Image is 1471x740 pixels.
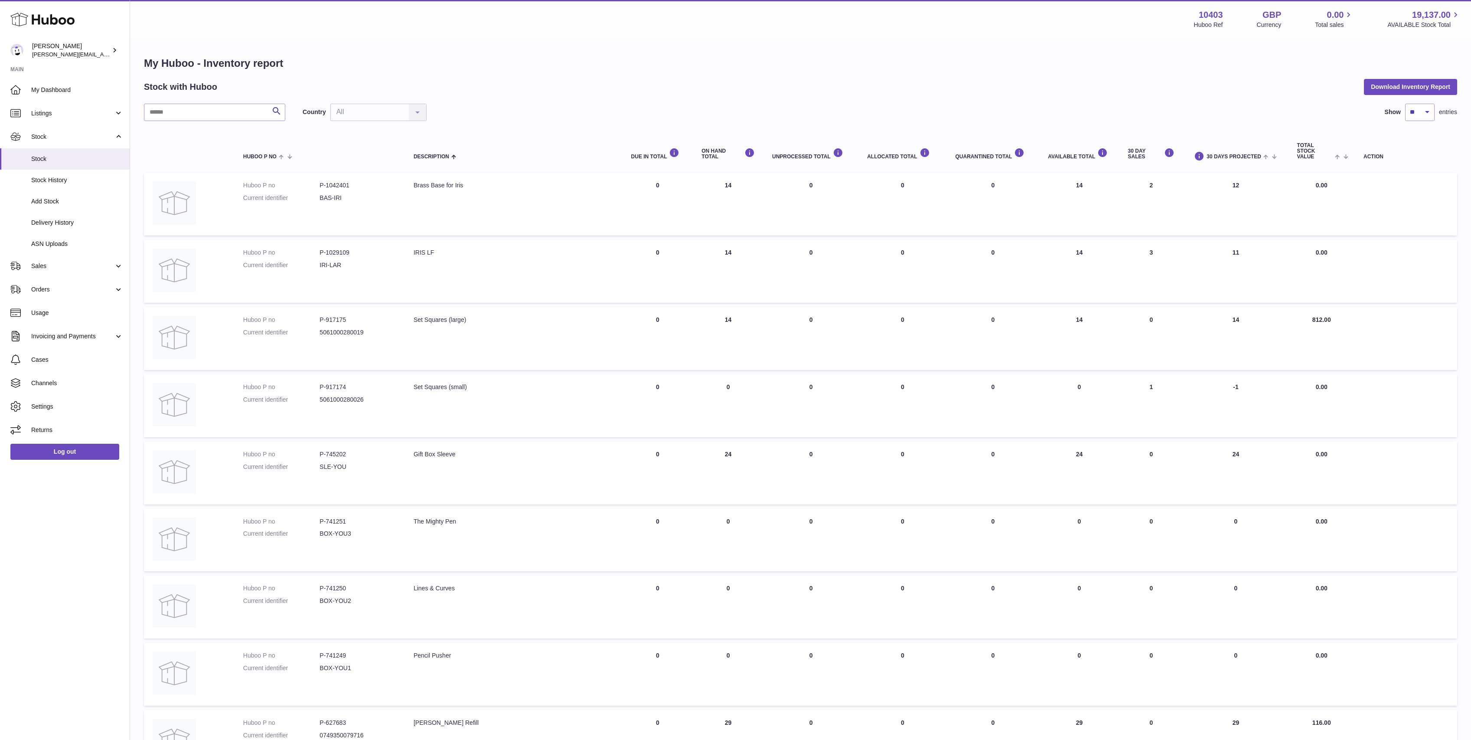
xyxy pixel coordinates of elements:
[1119,643,1184,706] td: 0
[1257,21,1282,29] div: Currency
[31,426,123,434] span: Returns
[763,307,858,370] td: 0
[763,173,858,236] td: 0
[32,42,110,59] div: [PERSON_NAME]
[623,509,693,572] td: 0
[243,194,320,202] dt: Current identifier
[243,584,320,593] dt: Huboo P no
[153,383,196,426] img: product image
[1316,383,1327,390] span: 0.00
[763,509,858,572] td: 0
[31,403,123,411] span: Settings
[1387,21,1461,29] span: AVAILABLE Stock Total
[1183,240,1288,303] td: 11
[414,450,614,458] div: Gift Box Sleeve
[320,584,396,593] dd: P-741250
[693,240,763,303] td: 14
[992,383,995,390] span: 0
[1119,509,1184,572] td: 0
[1312,719,1331,726] span: 116.00
[956,148,1031,160] div: QUARANTINED Total
[243,154,277,160] span: Huboo P no
[992,518,995,525] span: 0
[153,316,196,359] img: product image
[414,383,614,391] div: Set Squares (small)
[1207,154,1261,160] span: 30 DAYS PROJECTED
[693,442,763,504] td: 24
[31,219,123,227] span: Delivery History
[623,374,693,437] td: 0
[1363,154,1448,160] div: Action
[772,148,850,160] div: UNPROCESSED Total
[1039,307,1119,370] td: 14
[414,584,614,593] div: Lines & Curves
[631,148,685,160] div: DUE IN TOTAL
[1439,108,1457,116] span: entries
[243,450,320,458] dt: Huboo P no
[320,530,396,538] dd: BOX-YOU3
[1039,643,1119,706] td: 0
[1387,9,1461,29] a: 19,137.00 AVAILABLE Stock Total
[1119,576,1184,638] td: 0
[1312,316,1331,323] span: 812.00
[992,719,995,726] span: 0
[1194,21,1223,29] div: Huboo Ref
[320,664,396,672] dd: BOX-YOU1
[243,383,320,391] dt: Huboo P no
[623,307,693,370] td: 0
[1183,374,1288,437] td: -1
[320,652,396,660] dd: P-741249
[858,173,946,236] td: 0
[31,356,123,364] span: Cases
[1262,9,1281,21] strong: GBP
[320,194,396,202] dd: BAS-IRI
[623,442,693,504] td: 0
[320,181,396,190] dd: P-1042401
[1316,182,1327,189] span: 0.00
[31,197,123,206] span: Add Stock
[153,652,196,695] img: product image
[992,585,995,592] span: 0
[858,240,946,303] td: 0
[693,576,763,638] td: 0
[243,597,320,605] dt: Current identifier
[10,444,119,459] a: Log out
[1315,9,1354,29] a: 0.00 Total sales
[414,517,614,526] div: The Mighty Pen
[763,442,858,504] td: 0
[320,249,396,257] dd: P-1029109
[623,240,693,303] td: 0
[1039,442,1119,504] td: 24
[992,182,995,189] span: 0
[1385,108,1401,116] label: Show
[414,316,614,324] div: Set Squares (large)
[153,249,196,292] img: product image
[243,652,320,660] dt: Huboo P no
[32,51,174,58] span: [PERSON_NAME][EMAIL_ADDRESS][DOMAIN_NAME]
[1039,173,1119,236] td: 14
[693,374,763,437] td: 0
[243,249,320,257] dt: Huboo P no
[1119,442,1184,504] td: 0
[1183,576,1288,638] td: 0
[320,316,396,324] dd: P-917175
[1183,643,1288,706] td: 0
[1039,240,1119,303] td: 14
[320,719,396,727] dd: P-627683
[243,261,320,269] dt: Current identifier
[1119,240,1184,303] td: 3
[992,652,995,659] span: 0
[1364,79,1457,95] button: Download Inventory Report
[1297,143,1333,160] span: Total stock value
[1316,585,1327,592] span: 0.00
[414,652,614,660] div: Pencil Pusher
[31,176,123,184] span: Stock History
[243,731,320,740] dt: Current identifier
[693,173,763,236] td: 14
[243,316,320,324] dt: Huboo P no
[31,133,114,141] span: Stock
[693,307,763,370] td: 14
[992,249,995,256] span: 0
[320,450,396,458] dd: P-745202
[243,530,320,538] dt: Current identifier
